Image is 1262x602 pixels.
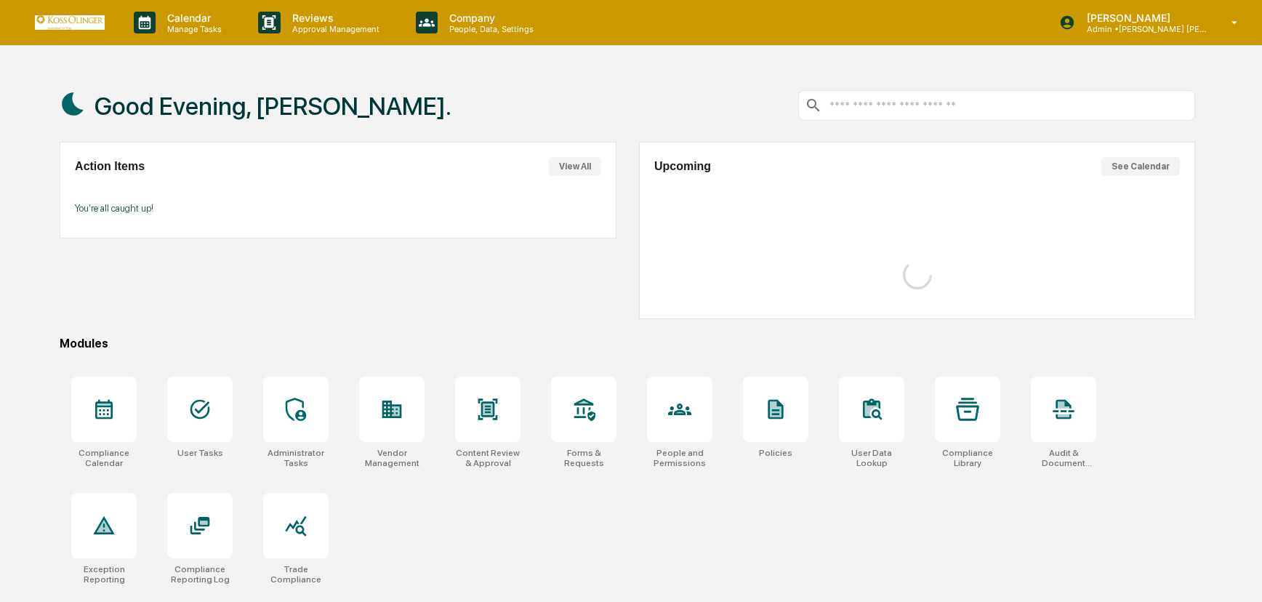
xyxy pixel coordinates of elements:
div: Compliance Calendar [71,448,137,468]
p: Admin • [PERSON_NAME] [PERSON_NAME] Consulting, LLC [1075,24,1210,34]
div: User Tasks [177,448,223,458]
div: Compliance Reporting Log [167,564,233,585]
button: See Calendar [1101,157,1180,176]
p: Manage Tasks [156,24,229,34]
div: Compliance Library [935,448,1000,468]
p: Company [438,12,541,24]
div: Administrator Tasks [263,448,329,468]
div: People and Permissions [647,448,712,468]
button: View All [549,157,601,176]
p: You're all caught up! [75,203,601,214]
div: User Data Lookup [839,448,904,468]
div: Trade Compliance [263,564,329,585]
p: Calendar [156,12,229,24]
div: Content Review & Approval [455,448,521,468]
div: Forms & Requests [551,448,616,468]
h1: Good Evening, [PERSON_NAME]. [95,92,451,121]
p: People, Data, Settings [438,24,541,34]
div: Audit & Document Logs [1031,448,1096,468]
p: Reviews [281,12,387,24]
h2: Action Items [75,160,145,173]
p: [PERSON_NAME] [1075,12,1210,24]
p: Approval Management [281,24,387,34]
h2: Upcoming [654,160,711,173]
div: Vendor Management [359,448,425,468]
div: Exception Reporting [71,564,137,585]
div: Modules [60,337,1195,350]
div: Policies [759,448,792,458]
img: logo [35,15,105,29]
